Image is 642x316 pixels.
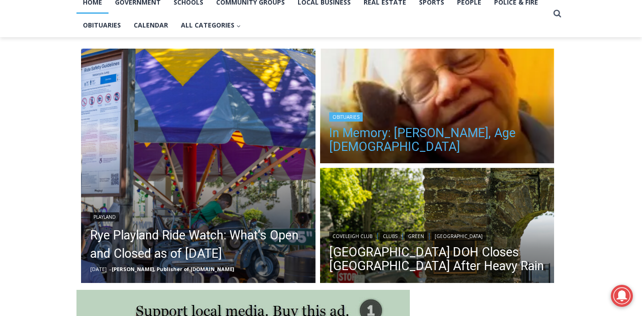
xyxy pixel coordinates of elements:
[239,91,424,112] span: Intern @ [DOMAIN_NAME]
[81,49,316,283] img: (PHOTO: The Motorcycle Jump ride in the Kiddyland section of Rye Playland. File photo 2024. Credi...
[94,57,135,110] div: Located at [STREET_ADDRESS][PERSON_NAME]
[90,212,119,222] a: Playland
[81,49,316,283] a: Read More Rye Playland Ride Watch: What’s Open and Closed as of Thursday, August 14, 2025
[405,232,427,241] a: Green
[220,89,444,114] a: Intern @ [DOMAIN_NAME]
[320,49,555,166] img: Obituary - Patrick Albert Auriemma
[0,92,92,114] a: Open Tues. - Sun. [PHONE_NUMBER]
[109,266,112,272] span: –
[272,3,331,42] a: Book [PERSON_NAME]'s Good Humor for Your Event
[174,14,247,37] button: Child menu of All Categories
[76,14,127,37] a: Obituaries
[90,226,306,263] a: Rye Playland Ride Watch: What’s Open and Closed as of [DATE]
[431,232,486,241] a: [GEOGRAPHIC_DATA]
[329,232,375,241] a: Coveleigh Club
[60,12,226,29] div: Individually Wrapped Items. Dairy, Gluten & Nut Free Options. Kosher Items Available.
[549,6,566,22] button: View Search Form
[329,245,545,273] a: [GEOGRAPHIC_DATA] DOH Closes [GEOGRAPHIC_DATA] After Heavy Rain
[329,126,545,154] a: In Memory: [PERSON_NAME], Age [DEMOGRAPHIC_DATA]
[320,168,555,285] a: Read More Westchester County DOH Closes Coveleigh Club Beach After Heavy Rain
[320,49,555,166] a: Read More In Memory: Patrick A. Auriemma Jr., Age 70
[231,0,433,89] div: "We would have speakers with experience in local journalism speak to us about their experiences a...
[320,168,555,285] img: (PHOTO: Coveleigh Club, at 459 Stuyvesant Avenue in Rye. Credit: Justin Gray.)
[329,230,545,241] div: | | |
[279,10,319,35] h4: Book [PERSON_NAME]'s Good Humor for Your Event
[112,266,234,272] a: [PERSON_NAME], Publisher of [DOMAIN_NAME]
[3,94,90,129] span: Open Tues. - Sun. [PHONE_NUMBER]
[127,14,174,37] a: Calendar
[380,232,401,241] a: Clubs
[329,112,363,122] a: Obituaries
[90,266,107,272] time: [DATE]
